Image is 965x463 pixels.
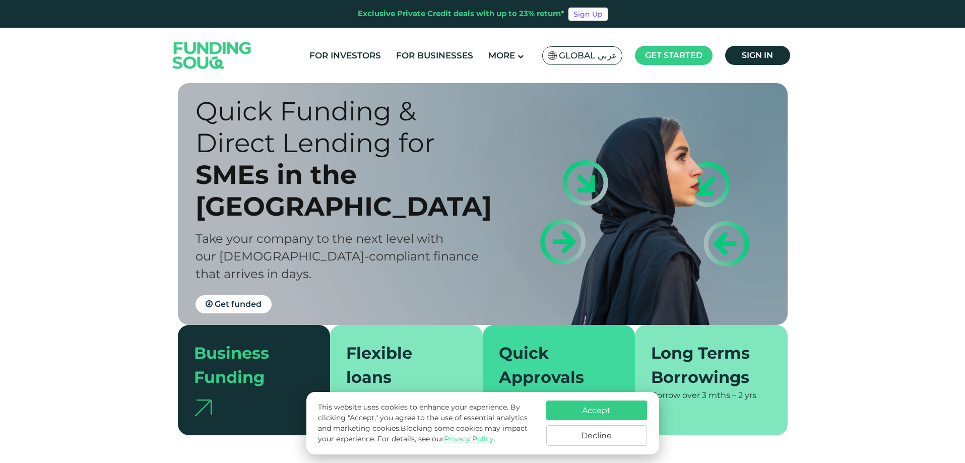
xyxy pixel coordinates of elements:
[215,299,262,309] span: Get funded
[196,295,272,313] a: Get funded
[346,341,455,389] div: Flexible loans
[548,51,557,60] img: SA Flag
[645,50,702,60] span: Get started
[546,425,647,446] button: Decline
[742,50,773,60] span: Sign in
[499,341,607,389] div: Quick Approvals
[568,8,608,21] a: Sign Up
[584,390,608,400] span: 72 hrs
[725,46,790,65] a: Sign in
[346,390,423,400] span: Business loan from
[702,390,756,400] span: 3 mths – 2 yrs
[499,390,582,400] span: Decisions typically in
[196,231,479,281] span: Take your company to the next level with our [DEMOGRAPHIC_DATA]-compliant finance that arrives in...
[651,341,759,389] div: Long Terms Borrowings
[196,95,500,159] div: Quick Funding & Direct Lending for
[318,402,536,444] p: This website uses cookies to enhance your experience. By clicking "Accept," you agree to the use ...
[394,47,476,64] a: For Businesses
[559,50,617,61] span: Global عربي
[163,30,262,81] img: Logo
[488,50,515,60] span: More
[546,401,647,420] button: Accept
[444,434,494,443] a: Privacy Policy
[318,424,528,443] span: Blocking some cookies may impact your experience.
[194,400,212,416] img: arrow
[194,341,302,389] div: Business Funding
[358,8,564,20] div: Exclusive Private Credit deals with up to 23% return*
[651,390,700,400] span: Borrow over
[307,47,383,64] a: For Investors
[196,159,500,222] div: SMEs in the [GEOGRAPHIC_DATA]
[377,434,495,443] span: For details, see our .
